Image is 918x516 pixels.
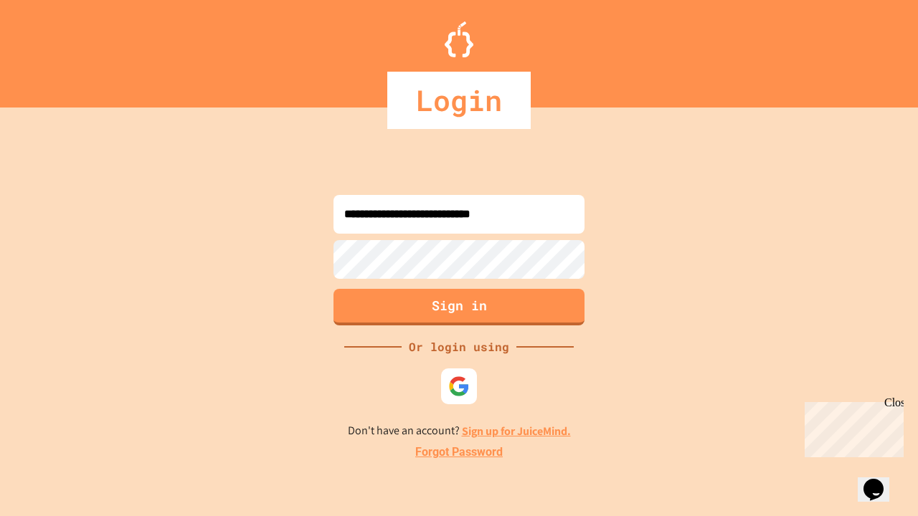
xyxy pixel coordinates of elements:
[445,21,473,57] img: Logo.svg
[462,424,571,439] a: Sign up for JuiceMind.
[415,444,503,461] a: Forgot Password
[402,338,516,355] div: Or login using
[858,459,904,502] iframe: chat widget
[333,289,585,325] button: Sign in
[799,396,904,457] iframe: chat widget
[448,376,470,397] img: google-icon.svg
[387,72,531,129] div: Login
[348,422,571,440] p: Don't have an account?
[6,6,99,91] div: Chat with us now!Close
